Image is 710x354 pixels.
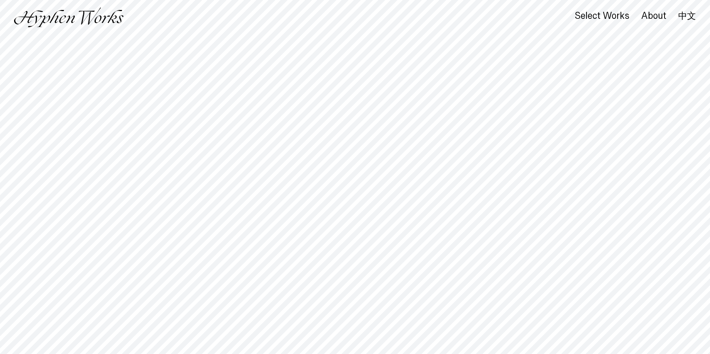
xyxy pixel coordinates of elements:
[14,7,123,27] img: Hyphen Works
[575,11,629,21] div: Select Works
[678,12,696,20] a: 中文
[641,12,666,20] a: About
[641,11,666,21] div: About
[575,12,629,20] a: Select Works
